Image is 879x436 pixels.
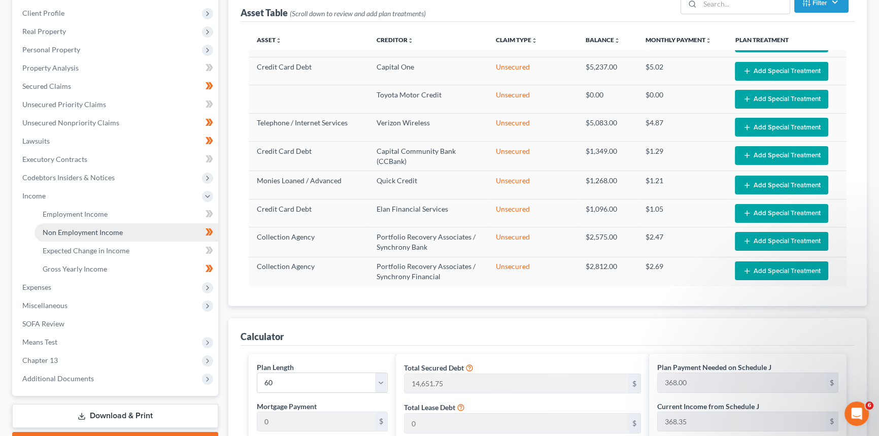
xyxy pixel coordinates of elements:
td: Collection Agency [249,227,368,257]
span: Lawsuits [22,137,50,145]
td: $5.02 [637,57,727,85]
td: Unsecured [488,257,578,286]
a: Balanceunfold_more [586,36,620,44]
label: Mortgage Payment [257,401,317,412]
td: $2.47 [637,227,727,257]
div: $ [826,412,838,431]
button: Add Special Treatment [735,261,828,280]
label: Plan Length [257,362,294,373]
td: Unsecured [488,113,578,141]
td: $1,096.00 [578,199,637,227]
td: Portfolio Recovery Associates / Synchrony Financial [368,257,488,286]
td: Unsecured [488,227,578,257]
a: SOFA Review [14,315,218,333]
td: Unsecured [488,199,578,227]
span: Means Test [22,338,57,346]
i: unfold_more [531,38,537,44]
td: $1,268.00 [578,171,637,199]
a: Unsecured Priority Claims [14,95,218,114]
a: Assetunfold_more [257,36,282,44]
a: Executory Contracts [14,150,218,169]
span: Miscellaneous [22,301,67,310]
span: Codebtors Insiders & Notices [22,173,115,182]
span: SOFA Review [22,319,64,328]
input: 0.00 [658,412,826,431]
span: Expenses [22,283,51,291]
td: $2,575.00 [578,227,637,257]
td: Capital Community Bank (CCBank) [368,142,488,171]
input: 0.00 [404,414,628,433]
button: Add Special Treatment [735,90,828,109]
a: Claim Typeunfold_more [496,36,537,44]
button: Add Special Treatment [735,118,828,137]
i: unfold_more [705,38,712,44]
div: $ [628,374,640,393]
td: $2,812.00 [578,257,637,286]
td: Credit Card Debt [249,199,368,227]
span: Additional Documents [22,374,94,383]
th: Plan Treatment [727,30,847,50]
td: Collection Agency [249,257,368,286]
td: Telephone / Internet Services [249,113,368,141]
div: $ [826,373,838,392]
td: Elan Financial Services [368,199,488,227]
span: Chapter 13 [22,356,58,364]
td: Credit Card Debt [249,57,368,85]
button: Add Special Treatment [735,204,828,223]
td: $1.05 [637,199,727,227]
a: Unsecured Nonpriority Claims [14,114,218,132]
td: $0.00 [637,85,727,113]
span: Income [22,191,46,200]
span: Client Profile [22,9,64,17]
label: Total Secured Debt [404,362,464,373]
label: Total Lease Debt [404,402,455,413]
input: 0.00 [404,374,628,393]
span: Unsecured Priority Claims [22,100,106,109]
button: Add Special Treatment [735,176,828,194]
a: Gross Yearly Income [35,260,218,278]
a: Non Employment Income [35,223,218,242]
a: Lawsuits [14,132,218,150]
td: $1.21 [637,171,727,199]
span: 6 [865,401,873,410]
td: $5,237.00 [578,57,637,85]
span: Gross Yearly Income [43,264,107,273]
div: $ [375,412,387,431]
i: unfold_more [276,38,282,44]
td: Toyota Motor Credit [368,85,488,113]
span: Employment Income [43,210,108,218]
td: $1,349.00 [578,142,637,171]
button: Add Special Treatment [735,232,828,251]
span: Unsecured Nonpriority Claims [22,118,119,127]
span: Executory Contracts [22,155,87,163]
td: Unsecured [488,57,578,85]
button: Add Special Treatment [735,62,828,81]
input: 0.00 [658,373,826,392]
i: unfold_more [408,38,414,44]
td: $2.69 [637,257,727,286]
td: Unsecured [488,85,578,113]
label: Current Income from Schedule J [657,401,759,412]
span: Property Analysis [22,63,79,72]
div: Calculator [241,330,284,343]
td: Unsecured [488,171,578,199]
label: Plan Payment Needed on Schedule J [657,362,771,373]
iframe: Intercom live chat [844,401,869,426]
td: Credit Card Debt [249,142,368,171]
input: 0.00 [257,412,375,431]
a: Expected Change in Income [35,242,218,260]
i: unfold_more [614,38,620,44]
a: Secured Claims [14,77,218,95]
a: Download & Print [12,404,218,428]
td: Unsecured [488,142,578,171]
a: Creditorunfold_more [377,36,414,44]
span: (Scroll down to review and add plan treatments) [290,9,426,18]
span: Personal Property [22,45,80,54]
td: Monies Loaned / Advanced [249,171,368,199]
td: $1.29 [637,142,727,171]
td: $4.87 [637,113,727,141]
td: Portfolio Recovery Associates / Synchrony Bank [368,227,488,257]
td: $0.00 [578,85,637,113]
span: Expected Change in Income [43,246,129,255]
a: Property Analysis [14,59,218,77]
